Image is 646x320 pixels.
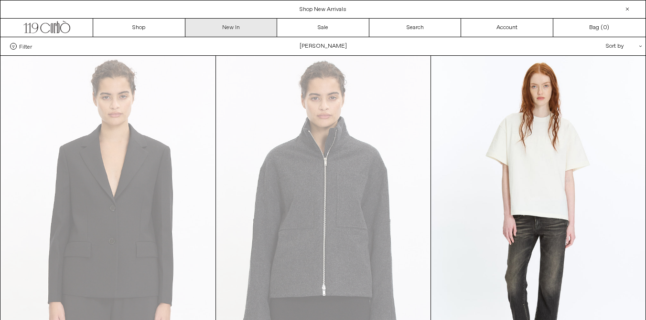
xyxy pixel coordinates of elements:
a: Bag () [553,19,646,37]
span: ) [603,23,609,32]
span: 0 [603,24,607,31]
span: Filter [19,43,32,50]
a: Shop New Arrivals [300,6,346,13]
a: Search [369,19,462,37]
a: New In [185,19,278,37]
div: Sort by [550,37,636,55]
a: Sale [277,19,369,37]
a: Shop [93,19,185,37]
a: Account [461,19,553,37]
